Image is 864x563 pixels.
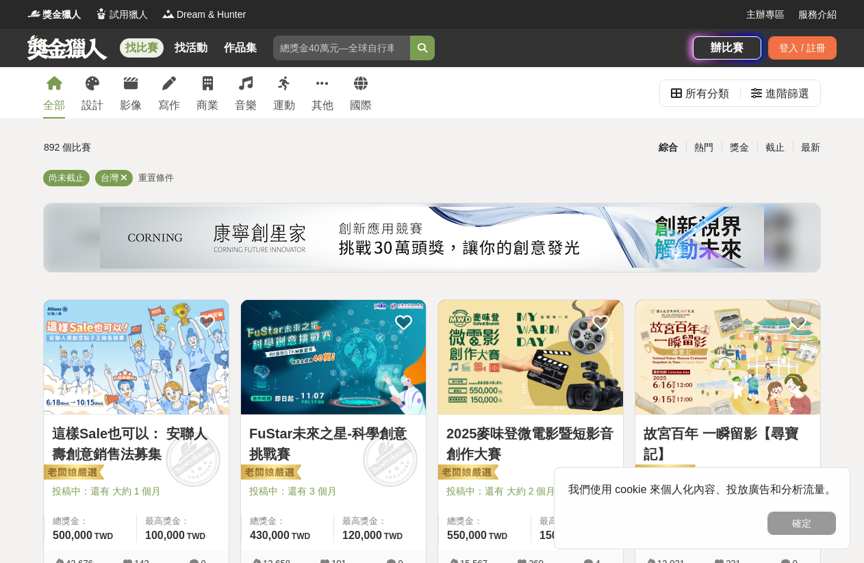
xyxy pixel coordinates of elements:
[350,67,372,118] a: 國際
[746,8,785,22] a: 主辦專區
[685,80,729,108] div: 所有分類
[722,136,757,160] div: 獎金
[447,529,487,541] span: 550,000
[446,484,615,499] span: 投稿中：還有 大約 2 個月
[158,97,180,114] div: 寫作
[686,136,722,160] div: 熱門
[94,8,148,22] a: Logo試用獵人
[384,531,403,541] span: TWD
[250,529,290,541] span: 430,000
[489,531,507,541] span: TWD
[53,514,128,528] span: 總獎金：
[273,36,410,60] input: 總獎金40萬元—全球自行車設計比賽
[447,514,522,528] span: 總獎金：
[292,531,310,541] span: TWD
[249,423,418,464] a: FuStar未來之星-科學創意挑戰賽
[757,136,793,160] div: 截止
[27,7,41,21] img: Logo
[94,7,108,21] img: Logo
[110,8,148,22] span: 試用獵人
[235,67,257,118] a: 音樂
[81,67,103,118] a: 設計
[693,36,761,60] a: 辦比賽
[635,300,820,415] a: Cover Image
[539,529,579,541] span: 150,000
[635,300,820,414] img: Cover Image
[52,423,220,464] a: 這樣Sale也可以： 安聯人壽創意銷售法募集
[169,38,213,58] a: 找活動
[44,300,229,414] img: Cover Image
[41,464,104,483] img: 老闆娘嚴選
[568,484,836,495] span: 我們使用 cookie 來個人化內容、投放廣告和分析流量。
[162,8,246,22] a: LogoDream & Hunter
[438,300,623,414] img: Cover Image
[249,484,418,499] span: 投稿中：還有 3 個月
[158,67,180,118] a: 寫作
[241,300,426,415] a: Cover Image
[187,531,205,541] span: TWD
[342,529,382,541] span: 120,000
[312,67,333,118] a: 其他
[94,531,113,541] span: TWD
[49,173,84,183] span: 尚未截止
[162,7,175,21] img: Logo
[43,67,65,118] a: 全部
[196,67,218,118] a: 商業
[273,97,295,114] div: 運動
[241,300,426,414] img: Cover Image
[350,97,372,114] div: 國際
[145,514,220,528] span: 最高獎金：
[238,464,301,483] img: 老闆娘嚴選
[218,38,262,58] a: 作品集
[177,8,246,22] span: Dream & Hunter
[798,8,837,22] a: 服務介紹
[44,136,302,160] div: 892 個比賽
[145,529,185,541] span: 100,000
[793,136,828,160] div: 最新
[44,300,229,415] a: Cover Image
[27,8,81,22] a: Logo獎金獵人
[342,514,418,528] span: 最高獎金：
[438,300,623,415] a: Cover Image
[43,97,65,114] div: 全部
[81,97,103,114] div: 設計
[435,464,498,483] img: 老闆娘嚴選
[120,97,142,114] div: 影像
[52,484,220,499] span: 投稿中：還有 大約 1 個月
[42,8,81,22] span: 獎金獵人
[100,207,764,268] img: 450e0687-a965-40c0-abf0-84084e733638.png
[446,423,615,464] a: 2025麥味登微電影暨短影音創作大賽
[539,514,615,528] span: 最高獎金：
[250,514,325,528] span: 總獎金：
[644,423,812,464] a: 故宮百年 一瞬留影【尋寶記】
[196,97,218,114] div: 商業
[235,97,257,114] div: 音樂
[312,97,333,114] div: 其他
[273,67,295,118] a: 運動
[101,173,118,183] span: 台灣
[138,173,174,183] span: 重置條件
[650,136,686,160] div: 綜合
[120,38,164,58] a: 找比賽
[768,36,837,60] div: 登入 / 註冊
[53,529,92,541] span: 500,000
[120,67,142,118] a: 影像
[767,512,836,535] button: 確定
[765,80,809,108] div: 進階篩選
